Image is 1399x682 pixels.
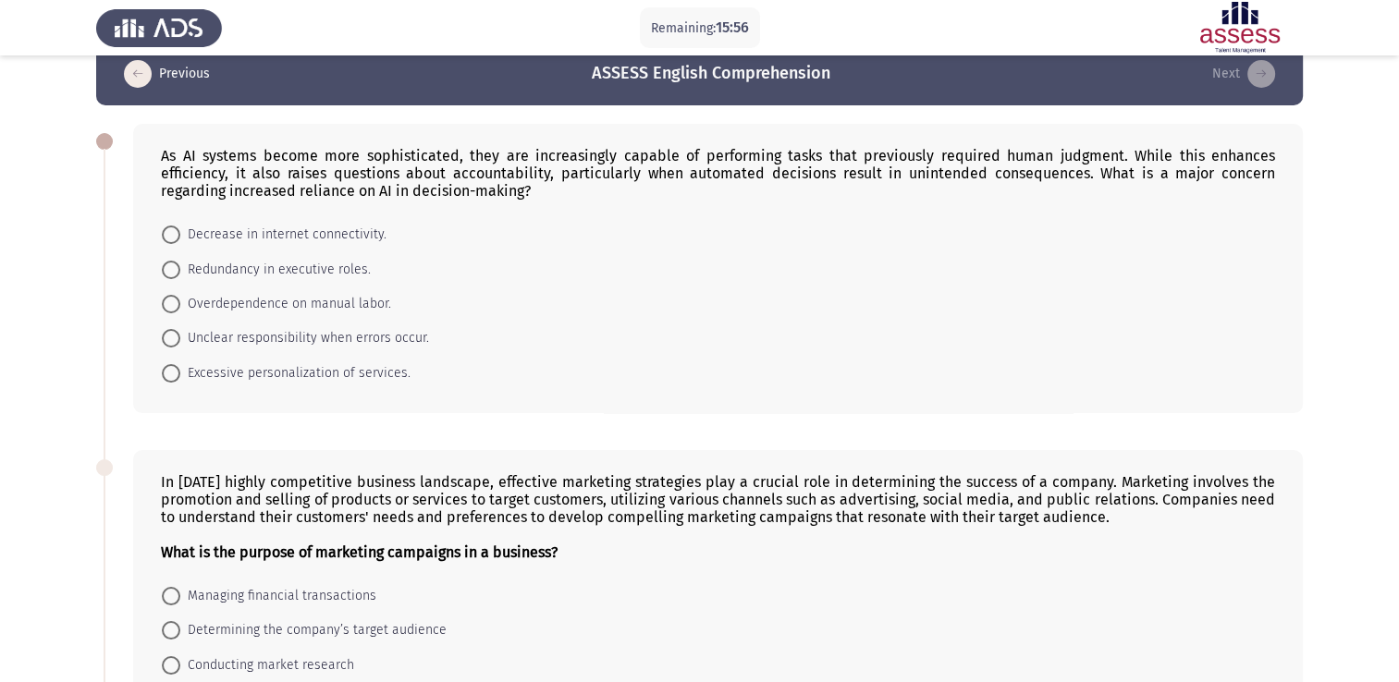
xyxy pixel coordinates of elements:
[161,543,558,561] b: What is the purpose of marketing campaigns in a business?
[180,327,429,349] span: Unclear responsibility when errors occur.
[180,259,371,281] span: Redundancy in executive roles.
[180,619,447,641] span: Determining the company’s target audience
[592,62,830,85] h3: ASSESS English Comprehension
[180,585,376,607] span: Managing financial transactions
[180,654,354,676] span: Conducting market research
[180,362,411,384] span: Excessive personalization of services.
[1177,2,1303,54] img: Assessment logo of ASSESS English Language Assessment (3 Module) (Ad - IB)
[651,17,749,40] p: Remaining:
[161,147,1275,200] div: As AI systems become more sophisticated, they are increasingly capable of performing tasks that p...
[118,59,215,89] button: load previous page
[180,224,387,246] span: Decrease in internet connectivity.
[161,473,1275,561] div: In [DATE] highly competitive business landscape, effective marketing strategies play a crucial ro...
[716,18,749,36] span: 15:56
[96,2,222,54] img: Assess Talent Management logo
[180,293,391,315] span: Overdependence on manual labor.
[1207,59,1281,89] button: load next page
